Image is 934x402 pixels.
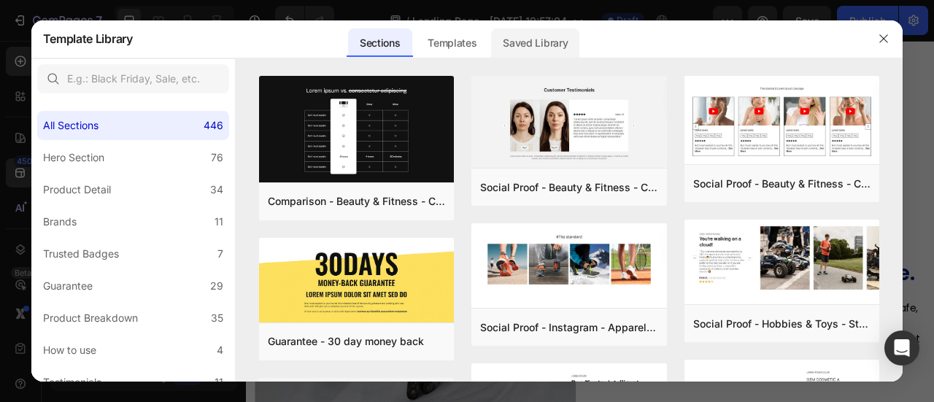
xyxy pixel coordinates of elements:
[210,181,223,198] div: 34
[693,315,871,333] div: Social Proof - Hobbies & Toys - Style 13
[43,374,101,391] div: Testimonials
[491,28,579,58] div: Saved Library
[204,117,223,134] div: 446
[217,245,223,263] div: 7
[471,223,667,295] img: sp30.png
[259,238,455,325] img: g30.png
[471,76,667,171] img: sp16.png
[684,220,880,296] img: sp13.png
[348,28,412,58] div: Sections
[259,76,455,185] img: c19.png
[211,309,223,327] div: 35
[268,193,446,210] div: Comparison - Beauty & Fitness - Cosmetic - Ingredients - Style 19
[43,213,77,231] div: Brands
[480,179,658,196] div: Social Proof - Beauty & Fitness - Cosmetic - Style 16
[456,244,865,314] h2: We combine nature’s healing power with veterinary science.
[480,319,658,336] div: Social Proof - Instagram - Apparel - Shoes - Style 30
[684,76,880,168] img: sp8.png
[43,117,99,134] div: All Sections
[43,181,111,198] div: Product Detail
[268,333,424,350] div: Guarantee - 30 day money back
[884,331,919,366] div: Open Intercom Messenger
[43,245,119,263] div: Trusted Badges
[215,213,223,231] div: 11
[37,64,229,93] input: E.g.: Black Friday, Sale, etc.
[43,149,104,166] div: Hero Section
[693,175,871,193] div: Social Proof - Beauty & Fitness - Cosmetic - Style 8
[217,341,223,359] div: 4
[43,341,96,359] div: How to use
[211,149,223,166] div: 76
[43,277,93,295] div: Guarantee
[43,20,133,58] h2: Template Library
[215,374,223,391] div: 11
[210,277,223,295] div: 29
[416,28,488,58] div: Templates
[43,309,138,327] div: Product Breakdown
